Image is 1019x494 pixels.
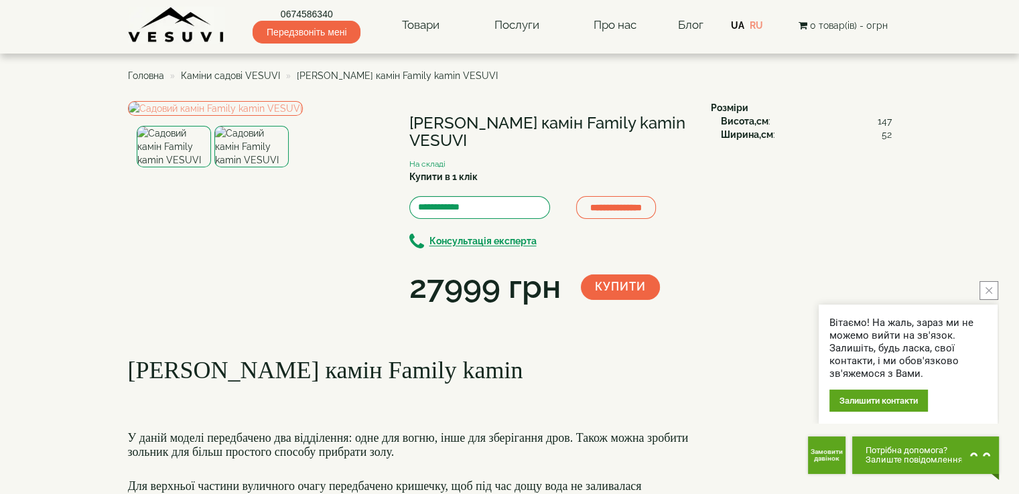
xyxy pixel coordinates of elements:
span: Замовити дзвінок [811,448,843,462]
a: RU [750,20,763,31]
a: Каміни садові VESUVI [181,70,280,81]
a: UA [731,20,744,31]
div: Залишити контакти [829,390,928,412]
div: : [721,128,892,141]
button: Chat button [852,436,999,474]
div: 27999 грн [409,264,561,310]
span: 0 товар(ів) - 0грн [809,20,887,31]
img: Завод VESUVI [128,7,225,44]
a: Товари [389,10,453,41]
span: Потрібна допомога? [866,446,963,455]
a: Головна [128,70,164,81]
font: [PERSON_NAME] камін Family kamin [128,357,523,384]
div: : [721,114,892,128]
b: Ширина,см [721,129,773,140]
b: Розміри [711,102,748,113]
span: 52 [882,128,892,141]
a: 0674586340 [253,7,360,21]
span: 147 [878,114,892,128]
label: Купити в 1 клік [409,170,478,183]
b: Висота,см [721,116,768,127]
b: Консультація експерта [429,236,537,247]
button: Купити [581,274,660,300]
button: 0 товар(ів) - 0грн [794,18,891,33]
div: Вітаємо! На жаль, зараз ми не можемо вийти на зв'язок. Залишіть, будь ласка, свої контакти, і ми ... [829,317,987,380]
img: Садовий камін Family kamin VESUVI [214,126,289,167]
span: Залиште повідомлення [866,455,963,465]
img: Садовий камін Family kamin VESUVI [137,126,211,167]
small: На складі [409,159,446,169]
img: Садовий камін Family kamin VESUVI [128,101,303,116]
a: Про нас [580,10,650,41]
a: Блог [677,18,703,31]
button: close button [979,281,998,300]
h1: [PERSON_NAME] камін Family kamin VESUVI [409,114,691,150]
button: Get Call button [808,436,845,474]
a: Послуги [480,10,552,41]
font: У даній моделі передбачено два відділення: одне для вогню, інше для зберігання дров. Також можна ... [128,431,689,459]
span: Передзвоніть мені [253,21,360,44]
span: [PERSON_NAME] камін Family kamin VESUVI [297,70,498,81]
